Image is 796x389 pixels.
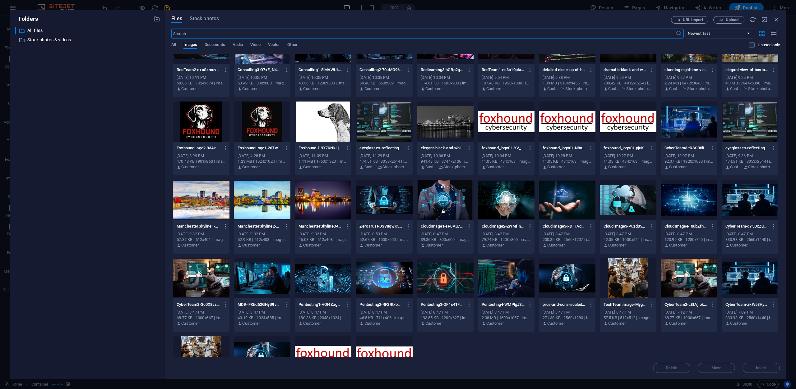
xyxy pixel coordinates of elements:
[730,86,742,92] p: Customer
[486,242,504,248] p: Customer
[761,16,768,23] i: Minimize
[749,16,756,23] i: Reload
[364,86,382,92] p: Customer
[298,237,348,242] div: 45.03 KB | 612x408 | image/jpeg
[482,153,531,159] div: [DATE] 10:34 PM
[359,67,403,73] p: Consulting2-70uMO96dLC5WmAsWxCbQEg.jpg
[421,153,470,159] div: [DATE] 10:36 PM
[421,164,470,170] div: By: Customer | Folder: Stock photos & videos
[730,321,747,326] p: Customer
[604,315,653,321] div: 57.5 KB | 512x512 | image/jpeg
[425,321,443,326] p: Customer
[242,242,260,248] p: Customer
[604,224,647,229] p: CloudImage3-Puzd05wdGgUFIjjfX5Kj2Q.webp
[482,310,531,315] div: [DATE] 8:47 PM
[177,302,220,307] p: CyberTeam2-Sc0X8vzih9fdwtbKNcL_nQ.jpg
[725,80,775,86] div: 4.3 MB | 7644x5098 | image/jpeg
[171,29,675,38] input: Search
[604,153,653,159] div: [DATE] 10:27 PM
[543,237,592,242] div: 200.35 KB | 2560x1707 | image/jpeg
[725,302,769,307] p: CyberTeam-zkW58HyQSXAbL_2i-58g5A.jpeg
[298,67,342,73] p: Consulting1-8iMVWUkfAACrQfTh8wDAyw.webp
[27,36,149,43] p: Stock photos & videos
[486,86,504,92] p: Customer
[250,41,260,50] span: Video
[725,224,769,229] p: CyberTeam-dY5DxZuCQa0ZZfhOUiwvsg.jpeg
[482,224,525,229] p: CloudImage2-2WMfInyQUGlTPoy4RVb7SA.webp
[604,80,653,86] div: 789.42 KB | 4912x3264 | image/jpeg
[664,153,714,159] div: [DATE] 10:07 PM
[359,302,403,307] p: Pentesting2-RF2RtxbRFohRXFdm2u75QA.webp
[181,86,199,92] p: Customer
[604,67,647,73] p: dramatic-black-and-white-photo-of-chicago-skyline-at-night-across-the-water-iGuDI19pgKXxVwguAxOBo...
[177,159,226,164] div: 470.48 KB | 901x860 | image/png
[238,159,287,164] div: 1.23 MB | 1024x1024 | image/png
[27,27,149,34] p: All files
[604,75,653,80] div: [DATE] 9:29 PM
[15,36,160,44] div: Stock photos & videos
[268,41,280,50] span: Vector
[359,145,403,151] p: eyeglasses-reflecting-computer-code-on-a-monitor-ideal-for-technology-and-programming-themes-_Qvf...
[425,86,443,92] p: Customer
[303,321,321,326] p: Customer
[713,16,744,24] button: Upload
[298,231,348,237] div: [DATE] 9:32 PM
[242,164,260,170] p: Customer
[238,67,281,73] p: Consulting3-O7xE_N4F2WYp89m2TbyjVw.webp
[725,237,775,242] div: 333.93 KB | 2560x1440 | image/jpeg
[298,159,348,164] div: 1.11 MB | 1760x1320 | image/png
[359,75,409,80] div: [DATE] 10:05 PM
[482,67,525,73] p: RedTeam1-ns3o10ptaRGHkx5-jX4-OA.webp
[543,145,586,151] p: foxhound_logo01-N8nUOmBN36uOvtR_RWgAxw.png
[359,159,409,164] div: 474.51 KB | 3353x2514 | image/jpeg
[177,153,226,159] div: [DATE] 8:09 PM
[421,302,464,307] p: Pentesting3-QF4s41FwXTB1rlf4BWC07Q.jpg
[725,164,775,170] div: By: Customer | Folder: Stock photos & videos
[359,224,403,229] p: ZeroTrust-DSV8qwK5kLyd3B7izgxyBg.jpg
[664,159,714,164] div: 92.37 KB | 1920x1080 | image/jpeg
[486,321,504,326] p: Customer
[177,310,226,315] div: [DATE] 8:47 PM
[425,164,437,170] p: Customer
[233,41,243,50] span: Audio
[382,164,409,170] p: Stock photos & videos
[303,242,321,248] p: Customer
[664,310,714,315] div: [DATE] 7:12 PM
[298,153,348,159] div: [DATE] 11:39 PM
[238,237,287,242] div: 52.9 KB | 612x408 | image/jpeg
[177,145,220,151] p: FoxhoundLogo2-93ArrjEglOS_8J3_bmz2cQ.png
[604,237,653,242] div: 42.05 KB | 1000x524 | image/webp
[298,302,342,307] p: Pentesting1-HOl4Zag1TWDM4s1QFazixA.webp
[543,224,586,229] p: CloudImage3-xDFFAqzzCYrZM8U4xzOyeA.jpg
[421,67,464,73] p: Redteaming3-hGBp2gorgyu66mYvw3FxEQ.avif
[726,18,738,22] span: Upload
[664,302,708,307] p: CyberTeam2-L8LVjIok4W2QlOvU6OgwKA.jpg
[683,18,703,22] span: URL import
[604,302,647,307] p: TechTeamImage-MygZMuflvM9S1jdQsfknFQ.jpg
[725,67,769,73] p: elegant-view-of-boston-harbor-with-skyscrapers-and-boats-at-sunset-capturing-urban-charm-2v5K0kOl...
[242,86,260,92] p: Customer
[359,231,409,237] div: [DATE] 8:53 PM
[730,164,742,170] p: Customer
[604,231,653,237] div: [DATE] 8:47 PM
[421,145,464,151] p: elegant-black-and-white-night-view-of-boston-s-illuminated-city-skyline-over-charles-river-CLiCZl...
[177,67,220,73] p: RedTeam2-exoSzmuvJUvQrX0CjpJs7A.webp
[543,231,592,237] div: [DATE] 8:47 PM
[543,302,586,307] p: pros-and-cons-scaled-2560x1280-ps1cYQHiIWrCupWAE7RvwA.jpeg
[604,145,647,151] p: foxhound_logo01-pjuK2GDRFBKhE9kcO22bKw.png
[238,145,281,151] p: FoxhoundLogo1-26TwbwdaIvr8q26YP1IB-Q.png
[664,86,714,92] div: By: Customer | Folder: Stock photos & videos
[543,67,586,73] p: detailed-close-up-of-html-code-on-a-computer-monitor-showcasing-web-development-7JFecYNt-4N9h6Kqi...
[287,41,297,50] span: Other
[359,164,409,170] div: By: Customer | Folder: Stock photos & videos
[181,164,199,170] p: Customer
[298,310,348,315] div: [DATE] 8:47 PM
[486,164,504,170] p: Customer
[626,86,653,92] p: Stock photos & videos
[303,164,321,170] p: Customer
[177,315,226,321] div: 68.77 KB | 1000x667 | image/jpeg
[242,321,260,326] p: Customer
[543,80,592,86] div: 1.03 MB | 5184x3456 | image/jpeg
[177,75,226,80] div: [DATE] 10:11 PM
[238,231,287,237] div: [DATE] 9:32 PM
